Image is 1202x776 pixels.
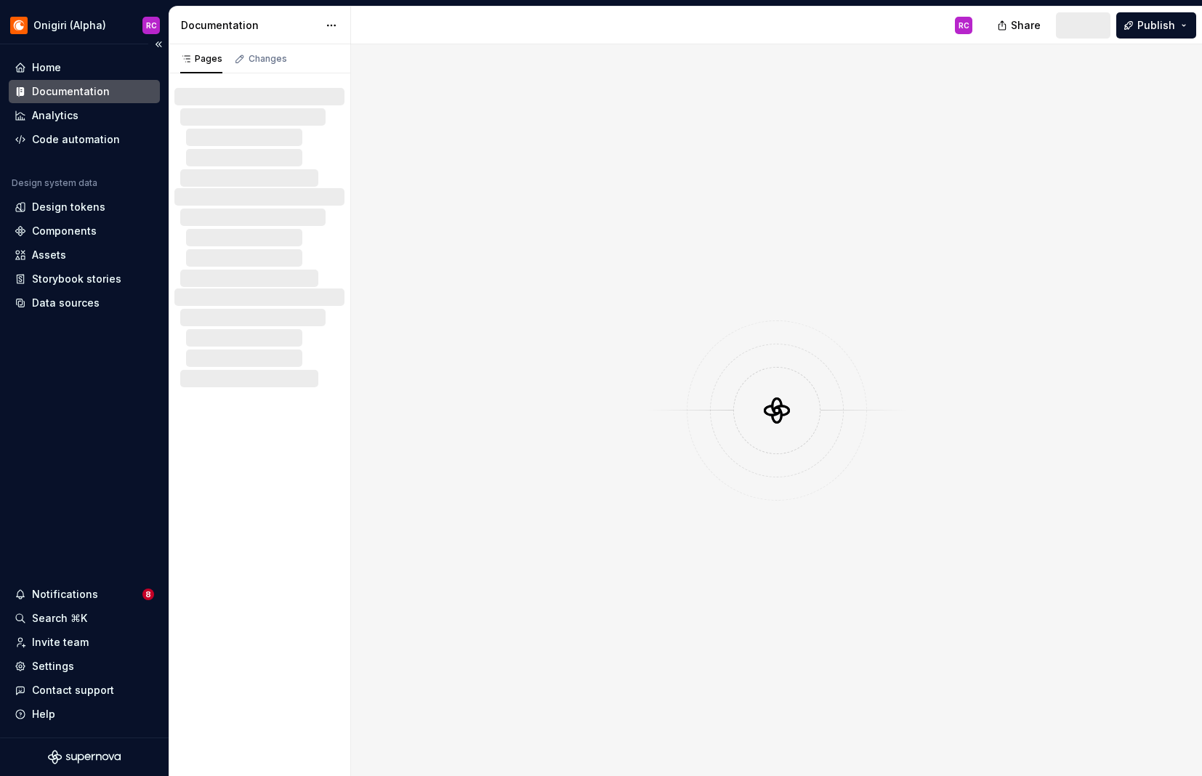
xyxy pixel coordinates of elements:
[32,683,114,698] div: Contact support
[9,655,160,678] a: Settings
[142,589,154,600] span: 8
[9,80,160,103] a: Documentation
[9,243,160,267] a: Assets
[1011,18,1041,33] span: Share
[32,248,66,262] div: Assets
[9,219,160,243] a: Components
[32,296,100,310] div: Data sources
[32,659,74,674] div: Settings
[9,679,160,702] button: Contact support
[9,703,160,726] button: Help
[12,177,97,189] div: Design system data
[9,583,160,606] button: Notifications8
[1116,12,1196,39] button: Publish
[9,195,160,219] a: Design tokens
[33,18,106,33] div: Onigiri (Alpha)
[10,17,28,34] img: 25dd04c0-9bb6-47b6-936d-a9571240c086.png
[32,132,120,147] div: Code automation
[3,9,166,41] button: Onigiri (Alpha)RC
[990,12,1050,39] button: Share
[32,635,89,650] div: Invite team
[146,20,157,31] div: RC
[9,56,160,79] a: Home
[32,200,105,214] div: Design tokens
[32,84,110,99] div: Documentation
[32,108,78,123] div: Analytics
[9,104,160,127] a: Analytics
[9,607,160,630] button: Search ⌘K
[959,20,969,31] div: RC
[9,291,160,315] a: Data sources
[32,587,98,602] div: Notifications
[32,60,61,75] div: Home
[32,272,121,286] div: Storybook stories
[181,18,318,33] div: Documentation
[1137,18,1175,33] span: Publish
[9,128,160,151] a: Code automation
[32,224,97,238] div: Components
[148,34,169,54] button: Collapse sidebar
[9,631,160,654] a: Invite team
[32,611,87,626] div: Search ⌘K
[48,750,121,764] svg: Supernova Logo
[32,707,55,722] div: Help
[249,53,287,65] div: Changes
[180,53,222,65] div: Pages
[9,267,160,291] a: Storybook stories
